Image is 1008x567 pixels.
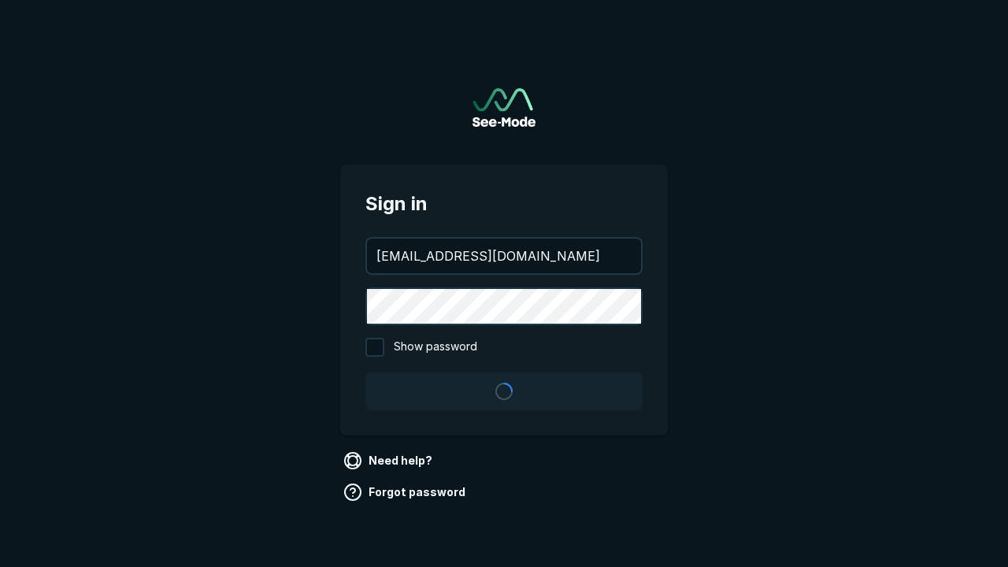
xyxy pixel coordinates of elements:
input: your@email.com [367,239,641,273]
span: Sign in [365,190,643,218]
a: Forgot password [340,480,472,505]
a: Need help? [340,448,439,473]
img: See-Mode Logo [472,88,535,127]
a: Go to sign in [472,88,535,127]
span: Show password [394,338,477,357]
